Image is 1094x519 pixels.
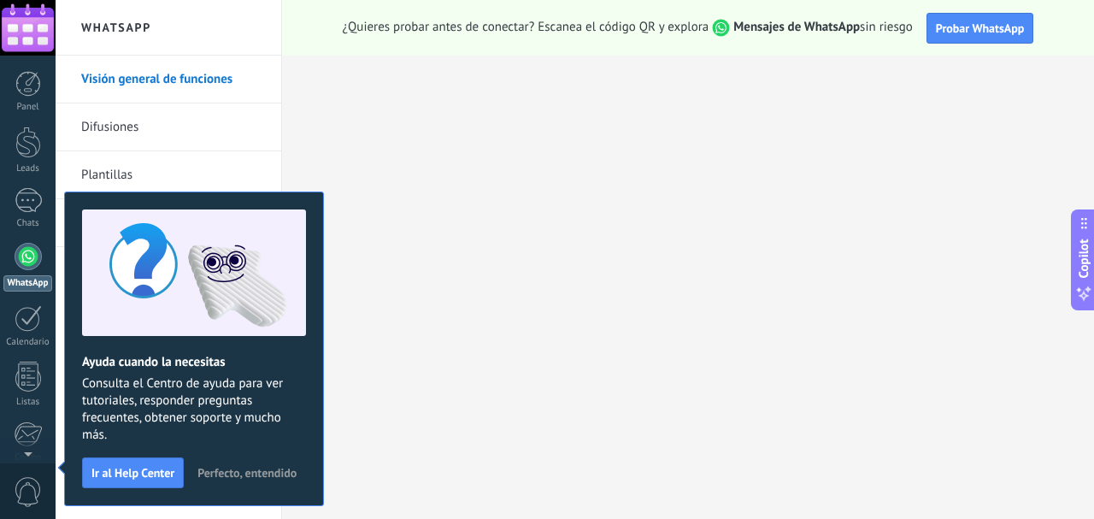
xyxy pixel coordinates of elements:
[56,56,281,103] li: Visión general de funciones
[82,457,184,488] button: Ir al Help Center
[81,103,264,151] a: Difusiones
[3,337,53,348] div: Calendario
[926,13,1034,44] button: Probar WhatsApp
[3,163,53,174] div: Leads
[3,218,53,229] div: Chats
[91,467,174,479] span: Ir al Help Center
[3,275,52,292] div: WhatsApp
[3,397,53,408] div: Listas
[733,19,860,35] strong: Mensajes de WhatsApp
[3,102,53,113] div: Panel
[936,21,1025,36] span: Probar WhatsApp
[81,56,264,103] a: Visión general de funciones
[82,354,306,370] h2: Ayuda cuando la necesitas
[1075,239,1092,278] span: Copilot
[56,151,281,199] li: Plantillas
[82,375,306,444] span: Consulta el Centro de ayuda para ver tutoriales, responder preguntas frecuentes, obtener soporte ...
[56,103,281,151] li: Difusiones
[343,19,913,37] span: ¿Quieres probar antes de conectar? Escanea el código QR y explora sin riesgo
[190,460,304,486] button: Perfecto, entendido
[81,151,264,199] a: Plantillas
[197,467,297,479] span: Perfecto, entendido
